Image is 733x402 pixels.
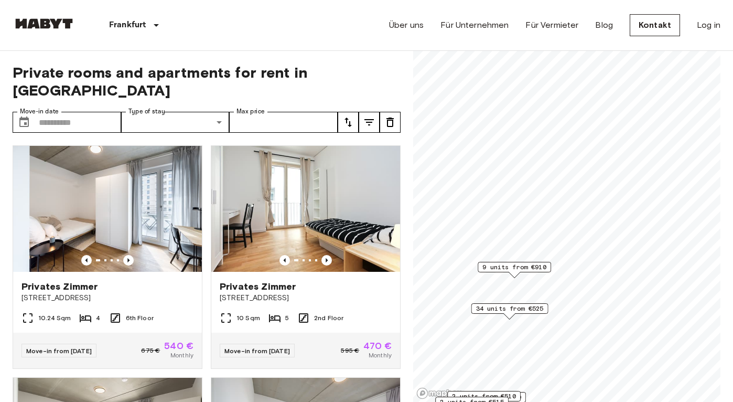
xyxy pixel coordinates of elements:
span: 4 [96,313,100,323]
div: Map marker [478,262,551,278]
span: 5 [285,313,289,323]
a: Für Unternehmen [440,19,509,31]
button: tune [359,112,380,133]
label: Type of stay [128,107,165,116]
a: Mapbox logo [416,387,462,399]
button: Previous image [321,255,332,266]
span: 34 units from €525 [476,304,544,313]
a: Für Vermieter [525,19,578,31]
a: Marketing picture of unit DE-04-037-027-01QPrevious imagePrevious imagePrivates Zimmer[STREET_ADD... [13,145,202,369]
a: Kontakt [630,14,680,36]
span: 595 € [341,346,359,355]
span: Move-in from [DATE] [26,347,92,355]
span: 2 units from €510 [452,392,516,401]
span: [STREET_ADDRESS] [21,293,193,303]
span: Monthly [170,351,193,360]
img: Habyt [13,18,76,29]
span: Privates Zimmer [220,280,296,293]
span: 675 € [141,346,160,355]
a: Log in [697,19,720,31]
img: Marketing picture of unit DE-04-004-02M [211,146,400,272]
label: Max price [236,107,265,116]
span: 1 units from €470 [457,393,521,402]
button: Previous image [279,255,290,266]
span: 470 € [363,341,392,351]
a: Blog [595,19,613,31]
span: Private rooms and apartments for rent in [GEOGRAPHIC_DATA] [13,64,401,99]
span: 540 € [164,341,193,351]
button: Choose date [14,112,35,133]
a: Marketing picture of unit DE-04-004-02MPrevious imagePrevious imagePrivates Zimmer[STREET_ADDRESS... [211,145,401,369]
a: Über uns [389,19,424,31]
button: tune [380,112,401,133]
span: 10 Sqm [236,313,260,323]
span: Monthly [369,351,392,360]
span: 10.24 Sqm [38,313,71,323]
span: Privates Zimmer [21,280,98,293]
button: Previous image [81,255,92,266]
label: Move-in date [20,107,59,116]
span: 9 units from €910 [482,262,546,272]
div: Map marker [471,303,548,320]
span: 2nd Floor [314,313,343,323]
button: tune [338,112,359,133]
span: 6th Floor [126,313,154,323]
button: Previous image [123,255,134,266]
span: [STREET_ADDRESS] [220,293,392,303]
img: Marketing picture of unit DE-04-037-027-01Q [13,146,202,272]
p: Frankfurt [109,19,146,31]
span: Move-in from [DATE] [224,347,290,355]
